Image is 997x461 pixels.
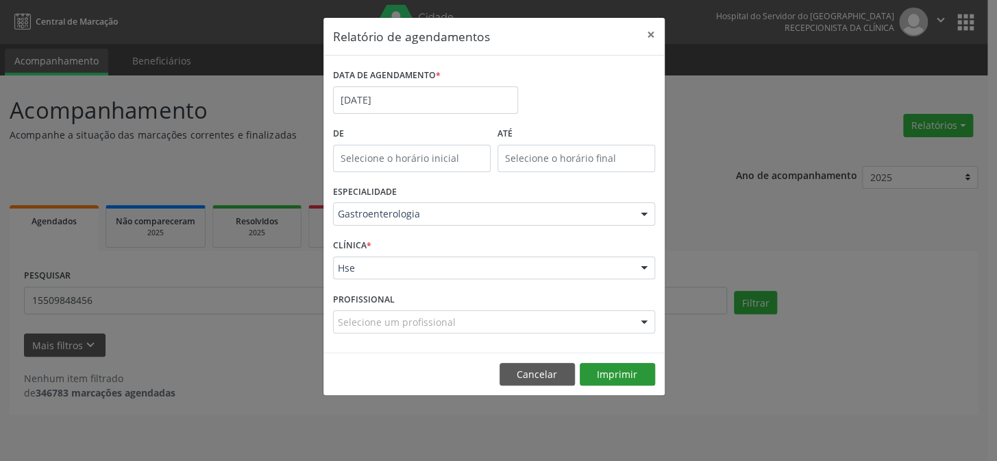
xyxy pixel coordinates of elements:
button: Imprimir [580,363,655,386]
label: CLÍNICA [333,235,371,257]
h5: Relatório de agendamentos [333,27,490,45]
span: Selecione um profissional [338,315,456,329]
button: Close [637,18,665,51]
label: PROFISSIONAL [333,289,395,310]
span: Gastroenterologia [338,207,627,221]
input: Selecione o horário inicial [333,145,491,172]
label: ESPECIALIDADE [333,182,397,203]
input: Selecione uma data ou intervalo [333,86,518,114]
label: DATA DE AGENDAMENTO [333,65,441,86]
input: Selecione o horário final [497,145,655,172]
label: De [333,123,491,145]
label: ATÉ [497,123,655,145]
button: Cancelar [500,363,575,386]
span: Hse [338,261,627,275]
